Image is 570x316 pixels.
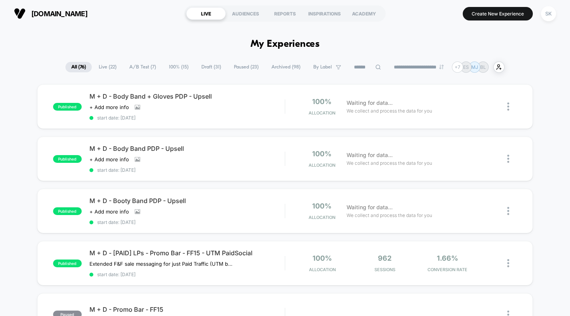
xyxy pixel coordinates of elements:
span: Sessions [355,267,414,272]
span: 100% [312,97,331,106]
p: MJ [471,64,478,70]
span: 100% [312,150,331,158]
span: We collect and process the data for you [347,107,432,114]
img: close [507,259,509,267]
span: Live ( 22 ) [93,62,122,72]
span: Allocation [309,110,335,116]
div: ACADEMY [344,7,384,20]
span: 100% ( 15 ) [163,62,194,72]
img: Visually logo [14,8,26,19]
span: Paused ( 23 ) [228,62,264,72]
span: start date: [DATE] [89,167,285,173]
button: [DOMAIN_NAME] [12,7,90,20]
img: end [439,65,444,69]
span: Allocation [309,267,336,272]
span: M + D - [PAID] LPs - Promo Bar - FF15 - UTM PaidSocial [89,249,285,257]
span: Allocation [309,162,335,168]
span: 100% [312,254,332,262]
span: Draft ( 31 ) [196,62,227,72]
span: published [53,260,82,267]
div: + 7 [452,61,463,73]
span: M + D - Body Band + Gloves PDP - Upsell [89,92,285,100]
span: published [53,207,82,215]
span: Extended F&F sale messaging for just Paid Traffic (UTM based targeting on key LPs) [89,261,233,267]
div: REPORTS [265,7,305,20]
img: close [507,155,509,163]
span: + Add more info [89,104,129,110]
span: All ( 76 ) [65,62,92,72]
span: Waiting for data... [347,99,393,107]
button: SK [539,6,558,22]
span: CONVERSION RATE [418,267,476,272]
img: close [507,207,509,215]
div: SK [541,6,556,21]
span: Archived ( 98 ) [266,62,306,72]
span: By Label [313,64,332,70]
span: [DOMAIN_NAME] [31,10,88,18]
span: Allocation [309,215,335,220]
img: close [507,102,509,111]
span: 1.66% [437,254,458,262]
div: AUDIENCES [226,7,265,20]
p: BL [480,64,486,70]
span: We collect and process the data for you [347,212,432,219]
span: Waiting for data... [347,203,393,212]
span: Waiting for data... [347,151,393,159]
span: 962 [378,254,391,262]
button: Create New Experience [463,7,533,20]
span: published [53,155,82,163]
span: 100% [312,202,331,210]
span: + Add more info [89,156,129,162]
span: M + D - Booty Band PDP - Upsell [89,197,285,205]
p: ES [463,64,469,70]
div: LIVE [186,7,226,20]
span: start date: [DATE] [89,115,285,121]
span: + Add more info [89,208,129,215]
div: INSPIRATIONS [305,7,344,20]
span: M + D - Body Band PDP - Upsell [89,145,285,152]
span: start date: [DATE] [89,272,285,277]
h1: My Experiences [251,39,320,50]
span: M + D - Promo Bar - FF15 [89,306,285,313]
span: published [53,103,82,111]
span: A/B Test ( 7 ) [124,62,162,72]
span: start date: [DATE] [89,219,285,225]
span: We collect and process the data for you [347,159,432,167]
